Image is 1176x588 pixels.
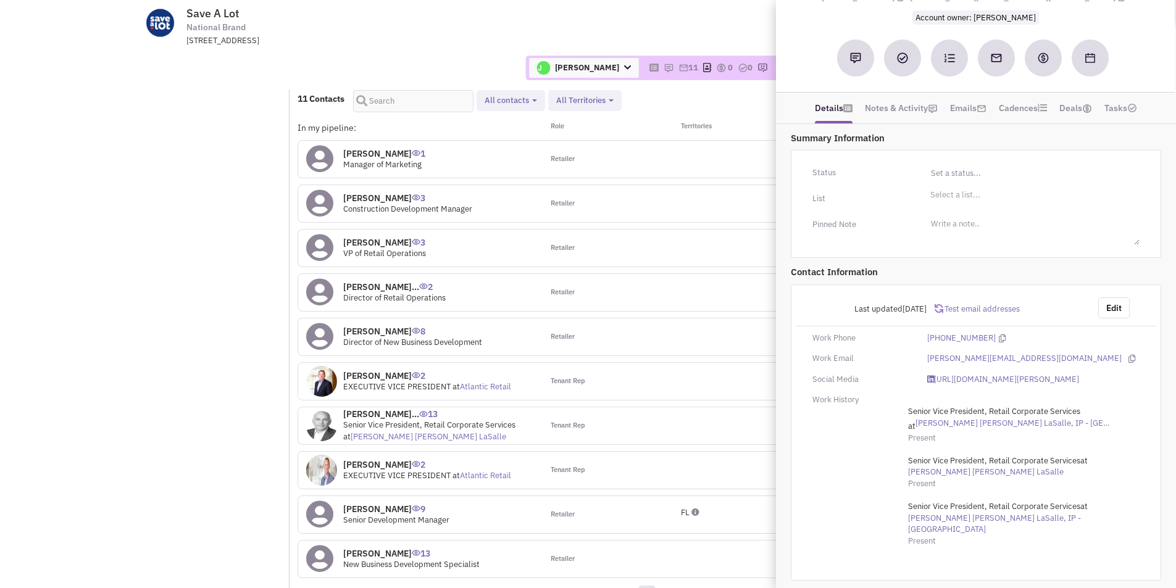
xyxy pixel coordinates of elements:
a: Tasks [1104,99,1137,117]
span: 3 [412,228,425,248]
span: Construction Development Manager [343,204,472,214]
span: Present [908,478,936,489]
span: Retailer [551,332,575,342]
img: icon-UserInteraction.png [412,150,420,156]
span: at [452,470,511,481]
img: icon-UserInteraction.png [419,283,428,289]
h4: [PERSON_NAME] [343,237,426,248]
button: All Territories [553,94,617,107]
a: Atlantic Retail [460,381,511,392]
span: 2 [412,450,425,470]
span: 13 [419,399,438,420]
span: Tenant Rep [551,465,585,475]
span: Retailer [551,510,575,520]
a: [PERSON_NAME][EMAIL_ADDRESS][DOMAIN_NAME] [927,353,1122,365]
span: All contacts [485,95,529,106]
img: 3VvhoqNNakeSGRiislOvtA.jpg [306,410,337,441]
button: All contacts [481,94,541,107]
span: 0 [748,62,753,73]
span: 13 [412,539,430,559]
a: [PERSON_NAME] [PERSON_NAME] LaSalle, IP - [GEOGRAPHIC_DATA] [908,513,1120,536]
span: at [343,431,506,442]
span: Present [908,433,936,443]
div: Work Email [804,353,919,365]
a: [URL][DOMAIN_NAME][PERSON_NAME] [927,374,1079,386]
span: Retailer [551,199,575,209]
span: Director of New Business Development [343,337,482,347]
span: at [452,381,511,392]
span: at [908,501,1120,534]
img: Create a deal [1037,52,1049,64]
span: [DATE] [903,304,927,314]
a: Notes & Activity [865,99,938,117]
span: 8 [412,317,425,337]
li: Select a list... [927,189,980,198]
div: In my pipeline: [298,122,542,134]
button: Edit [1098,297,1130,318]
img: Send an email [990,52,1003,64]
div: Role [543,122,665,134]
span: at [908,406,1120,431]
h4: [PERSON_NAME] [343,459,511,470]
img: Add a Task [897,52,908,64]
span: VP of Retail Operations [343,248,426,259]
p: Contact Information [791,265,1161,278]
span: Retailer [551,243,575,253]
span: 0 [728,62,733,73]
img: icon-UserInteraction.png [412,550,420,556]
span: New Business Development Specialist [343,559,480,569]
div: Work History [804,394,919,406]
span: 9 [412,494,425,515]
span: Tenant Rep [551,421,585,431]
img: icon-note.png [664,63,673,73]
span: [PERSON_NAME] [529,58,638,78]
img: icon-note.png [928,104,938,114]
span: Tenant Rep [551,376,585,386]
div: List [804,189,919,209]
h4: [PERSON_NAME] [343,370,511,381]
span: 1 [412,139,425,159]
a: [PERSON_NAME] [PERSON_NAME] LaSalle [351,431,506,442]
img: icon-UserInteraction.png [412,328,420,334]
img: Schedule a Meeting [1085,53,1095,63]
img: icon-dealamount.png [716,63,726,73]
input: Search [353,90,473,112]
a: Deals [1059,99,1092,117]
h4: 11 Contacts [298,93,344,104]
span: EXECUTIVE VICE PRESIDENT [343,381,451,392]
span: Test email addresses [943,304,1020,314]
a: Cadences [999,99,1047,117]
div: Last updated [804,297,935,321]
img: icon-UserInteraction.png [412,461,420,467]
span: Present [908,536,936,546]
img: DZ-BgIOZ80q5ETzEhog6HA.png [536,61,550,75]
span: Director of Retail Operations [343,292,446,303]
span: Senior Development Manager [343,515,449,525]
div: Social Media [804,374,919,386]
img: icon-UserInteraction.png [412,372,420,378]
span: Manager of Marketing [343,159,422,170]
span: Account owner: [PERSON_NAME] [912,10,1039,25]
span: EXECUTIVE VICE PRESIDENT [343,470,451,481]
span: at [908,455,1088,478]
div: [STREET_ADDRESS] [186,35,509,47]
a: [PHONE_NUMBER] [927,333,996,344]
span: National Brand [186,21,246,34]
span: Senior Vice President, Retail Corporate Services [908,406,1106,418]
span: Save A Lot [186,6,240,20]
img: Subscribe to a cadence [944,52,955,64]
h4: [PERSON_NAME] [343,193,472,204]
span: Retailer [551,554,575,564]
a: Atlantic Retail [460,470,511,481]
span: 2 [419,272,433,292]
h4: [PERSON_NAME] [343,326,482,337]
div: Work Phone [804,333,919,344]
span: 2 [412,361,425,381]
img: icon-UserInteraction.png [412,505,420,511]
div: Status [804,163,919,183]
span: 11 [688,62,698,73]
span: Senior Vice President, Retail Corporate Services [908,455,1080,466]
span: Retailer [551,288,575,297]
p: Summary Information [791,131,1161,144]
img: icon-UserInteraction.png [412,194,420,201]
